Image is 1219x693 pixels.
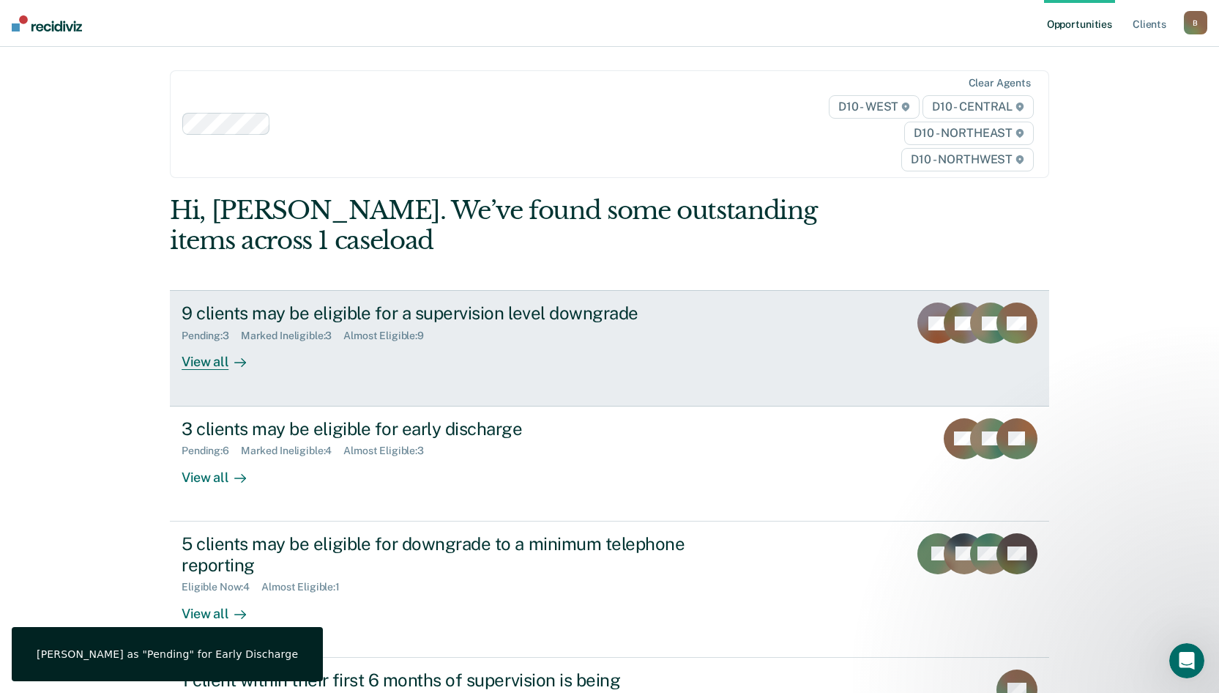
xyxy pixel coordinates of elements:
[904,122,1033,145] span: D10 - NORTHEAST
[170,407,1049,522] a: 3 clients may be eligible for early dischargePending:6Marked Ineligible:4Almost Eligible:3View all
[1169,643,1204,678] iframe: Intercom live chat
[12,15,82,31] img: Recidiviz
[182,445,241,457] div: Pending : 6
[170,290,1049,406] a: 9 clients may be eligible for a supervision level downgradePending:3Marked Ineligible:3Almost Eli...
[182,418,696,440] div: 3 clients may be eligible for early discharge
[241,445,343,457] div: Marked Ineligible : 4
[170,522,1049,658] a: 5 clients may be eligible for downgrade to a minimum telephone reportingEligible Now:4Almost Elig...
[922,95,1034,119] span: D10 - CENTRAL
[37,648,298,661] div: [PERSON_NAME] as "Pending" for Early Discharge
[829,95,920,119] span: D10 - WEST
[261,581,351,593] div: Almost Eligible : 1
[1184,11,1207,34] button: B
[343,330,436,342] div: Almost Eligible : 9
[182,533,696,576] div: 5 clients may be eligible for downgrade to a minimum telephone reporting
[182,303,696,324] div: 9 clients may be eligible for a supervision level downgrade
[343,445,436,457] div: Almost Eligible : 3
[182,330,241,342] div: Pending : 3
[969,77,1031,89] div: Clear agents
[901,148,1033,171] span: D10 - NORTHWEST
[182,581,261,593] div: Eligible Now : 4
[182,342,264,371] div: View all
[241,330,343,342] div: Marked Ineligible : 3
[170,196,873,256] div: Hi, [PERSON_NAME]. We’ve found some outstanding items across 1 caseload
[182,457,264,486] div: View all
[182,593,264,622] div: View all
